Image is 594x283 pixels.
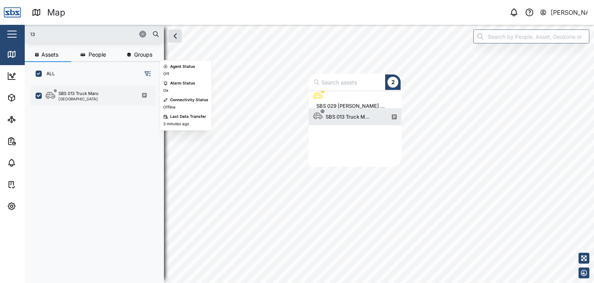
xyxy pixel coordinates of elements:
div: grid [309,91,401,167]
div: Alarm Status [170,80,195,86]
input: Search assets or drivers [29,28,159,40]
div: Ok [163,88,168,94]
span: Groups [134,52,152,57]
span: Assets [41,52,58,57]
div: 2 [391,78,395,86]
div: SBS 029 [PERSON_NAME] ... [313,102,388,110]
div: 3 minutes ago [163,121,189,127]
img: Main Logo [4,4,21,21]
div: Alarms [20,159,44,167]
div: Map [47,6,65,19]
div: SBS 013 Truck Maro [58,90,99,97]
div: Tasks [20,180,41,189]
div: Dashboard [20,72,55,80]
div: Settings [20,202,48,211]
div: Map marker [309,74,401,167]
div: [GEOGRAPHIC_DATA] [58,97,99,101]
span: People [89,52,106,57]
button: [PERSON_NAME] [539,7,588,18]
label: ALL [42,71,55,77]
input: Search assets [312,75,401,89]
div: Reports [20,137,46,145]
div: SBS 013 Truck M... [323,113,373,121]
input: Search by People, Asset, Geozone or Place [473,29,589,43]
div: Map [20,50,38,59]
div: Connectivity Status [170,97,208,103]
div: Sites [20,115,39,124]
div: [PERSON_NAME] [551,8,588,17]
canvas: Map [25,25,594,283]
div: Agent Status [170,64,195,70]
div: Offline [163,104,176,110]
div: Off [163,71,169,77]
div: grid [31,83,164,277]
div: Assets [20,93,44,102]
div: Last Data Transfer [170,114,206,120]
